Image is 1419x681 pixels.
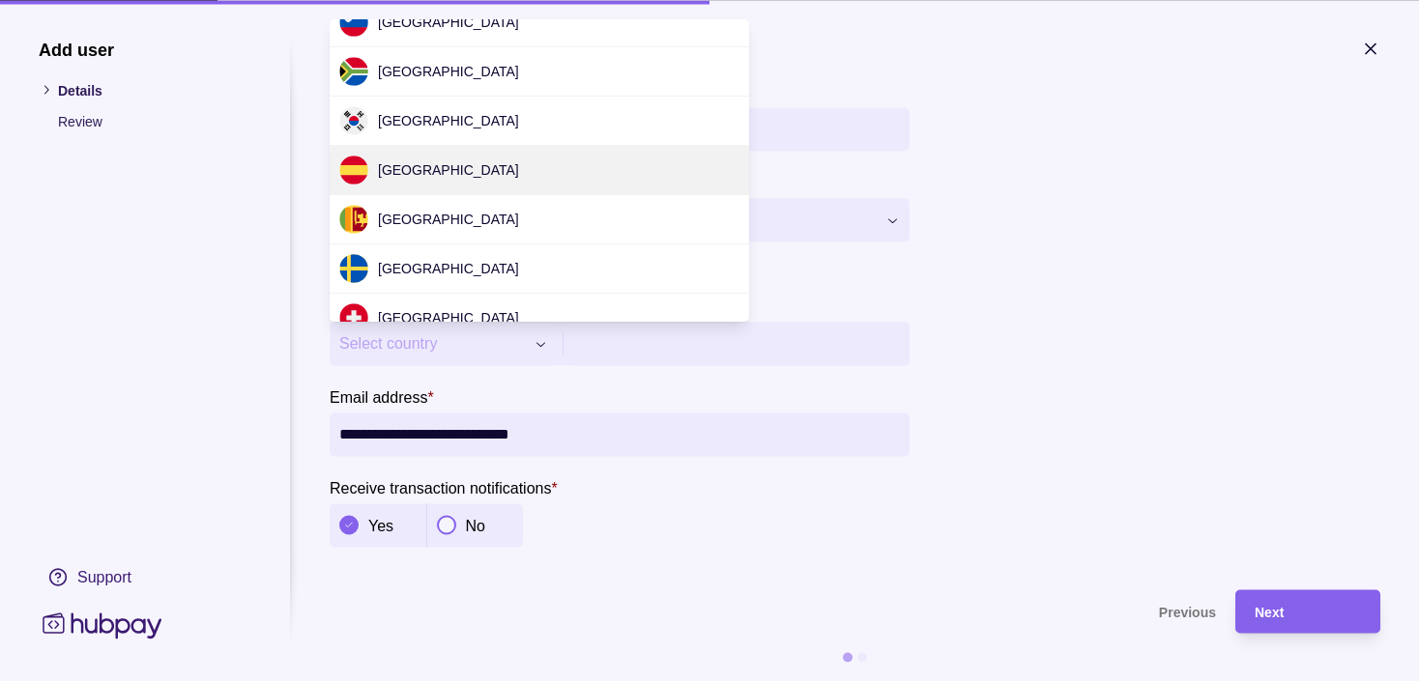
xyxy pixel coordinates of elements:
span: [GEOGRAPHIC_DATA] [378,162,519,178]
img: es [339,156,368,184]
span: [GEOGRAPHIC_DATA] [378,14,519,30]
img: za [339,57,368,86]
span: [GEOGRAPHIC_DATA] [378,212,519,227]
img: si [339,8,368,37]
img: ch [339,303,368,332]
img: kr [339,106,368,135]
span: [GEOGRAPHIC_DATA] [378,113,519,128]
span: [GEOGRAPHIC_DATA] [378,261,519,276]
span: [GEOGRAPHIC_DATA] [378,64,519,79]
span: [GEOGRAPHIC_DATA] [378,310,519,326]
img: se [339,254,368,283]
img: lk [339,205,368,234]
